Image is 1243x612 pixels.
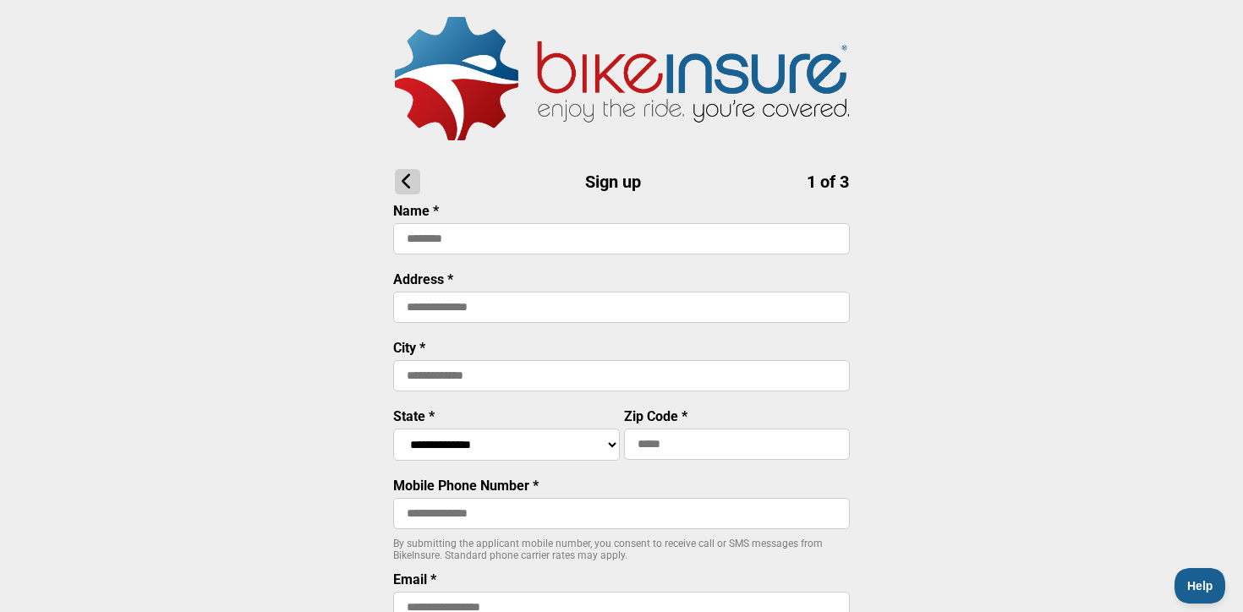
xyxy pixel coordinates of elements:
h1: Sign up [395,169,849,194]
label: Email * [393,571,436,587]
label: Address * [393,271,453,287]
label: City * [393,340,425,356]
label: Name * [393,203,439,219]
label: Mobile Phone Number * [393,478,539,494]
span: 1 of 3 [807,172,849,192]
p: By submitting the applicant mobile number, you consent to receive call or SMS messages from BikeI... [393,538,850,561]
iframe: Toggle Customer Support [1175,568,1226,604]
label: State * [393,408,435,424]
label: Zip Code * [624,408,687,424]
